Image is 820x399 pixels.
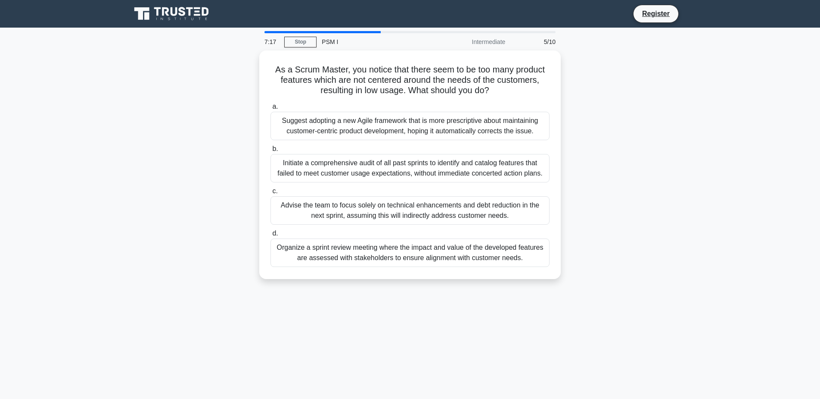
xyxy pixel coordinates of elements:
a: Register [637,8,675,19]
span: c. [272,187,277,195]
div: Organize a sprint review meeting where the impact and value of the developed features are assesse... [270,239,550,267]
span: a. [272,103,278,110]
div: 5/10 [510,33,561,50]
div: Advise the team to focus solely on technical enhancements and debt reduction in the next sprint, ... [270,196,550,225]
div: 7:17 [259,33,284,50]
div: Suggest adopting a new Agile framework that is more prescriptive about maintaining customer-centr... [270,112,550,140]
a: Stop [284,37,317,47]
span: b. [272,145,278,152]
span: d. [272,229,278,237]
h5: As a Scrum Master, you notice that there seem to be too many product features which are not cente... [270,64,550,96]
div: Initiate a comprehensive audit of all past sprints to identify and catalog features that failed t... [270,154,550,182]
div: PSM I [317,33,435,50]
div: Intermediate [435,33,510,50]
